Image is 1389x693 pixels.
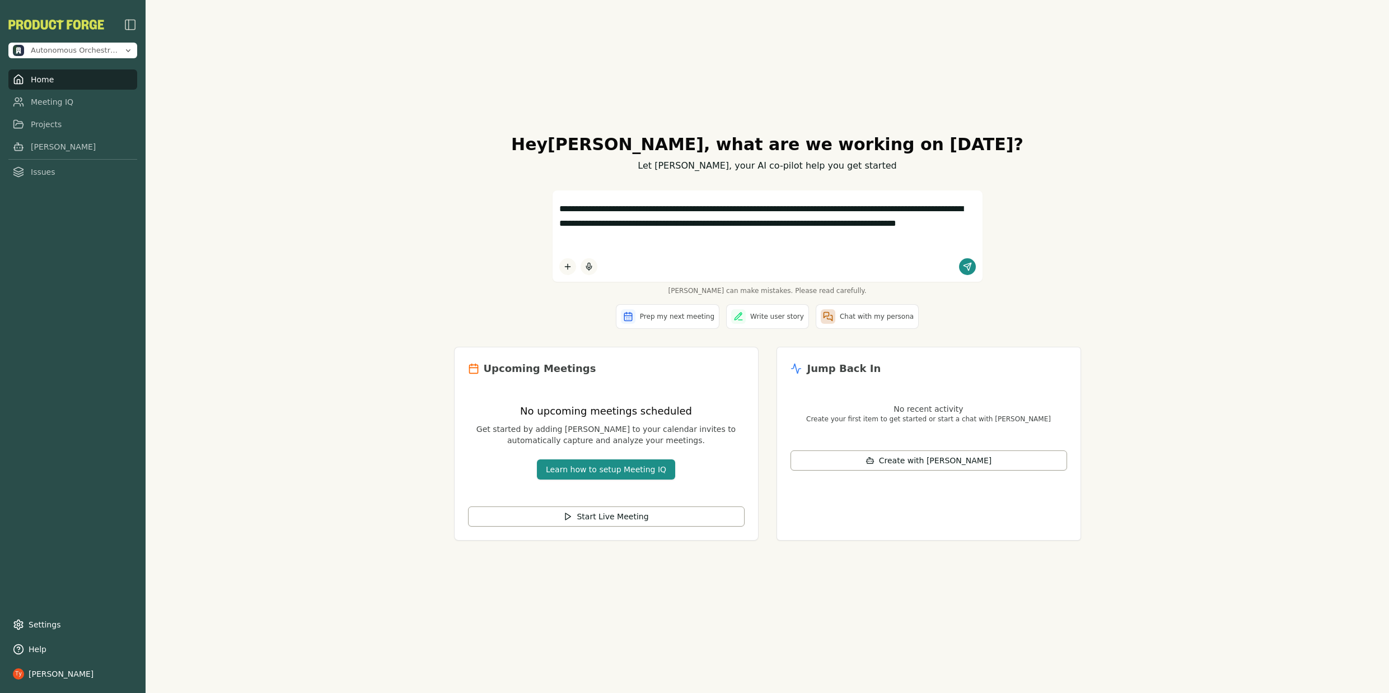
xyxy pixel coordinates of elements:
button: [PERSON_NAME] [8,664,137,684]
a: Settings [8,615,137,635]
img: Autonomous Orchestration [13,45,24,56]
span: Chat with my persona [840,312,914,321]
p: No recent activity [791,403,1067,415]
span: [PERSON_NAME] can make mistakes. Please read carefully. [553,286,983,295]
img: Product Forge [8,20,104,30]
button: Add content to chat [559,258,576,275]
p: Get started by adding [PERSON_NAME] to your calendar invites to automatically capture and analyze... [468,424,745,446]
button: Send message [959,258,976,275]
img: sidebar [124,18,137,31]
h1: Hey [PERSON_NAME] , what are we working on [DATE]? [454,134,1081,155]
button: Learn how to setup Meeting IQ [537,459,675,480]
h2: Jump Back In [807,361,881,376]
button: Create with [PERSON_NAME] [791,450,1067,471]
button: PF-Logo [8,20,104,30]
button: Start dictation [581,258,597,275]
p: Let [PERSON_NAME], your AI co-pilot help you get started [454,159,1081,173]
button: Chat with my persona [816,304,919,329]
button: Write user story [726,304,809,329]
a: [PERSON_NAME] [8,137,137,157]
button: Open organization switcher [8,43,137,58]
button: Start Live Meeting [468,506,745,527]
span: Autonomous Orchestration [31,45,119,55]
a: Home [8,69,137,90]
span: Write user story [750,312,804,321]
h2: Upcoming Meetings [484,361,596,376]
p: Create your first item to get started or start a chat with [PERSON_NAME] [791,415,1067,424]
button: Help [8,639,137,659]
a: Projects [8,114,137,134]
span: Prep my next meeting [640,312,714,321]
span: Start Live Meeting [577,511,648,522]
a: Meeting IQ [8,92,137,112]
img: profile [13,668,24,680]
a: Issues [8,162,137,182]
span: Create with [PERSON_NAME] [879,455,992,466]
button: Prep my next meeting [616,304,719,329]
h3: No upcoming meetings scheduled [468,403,745,419]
